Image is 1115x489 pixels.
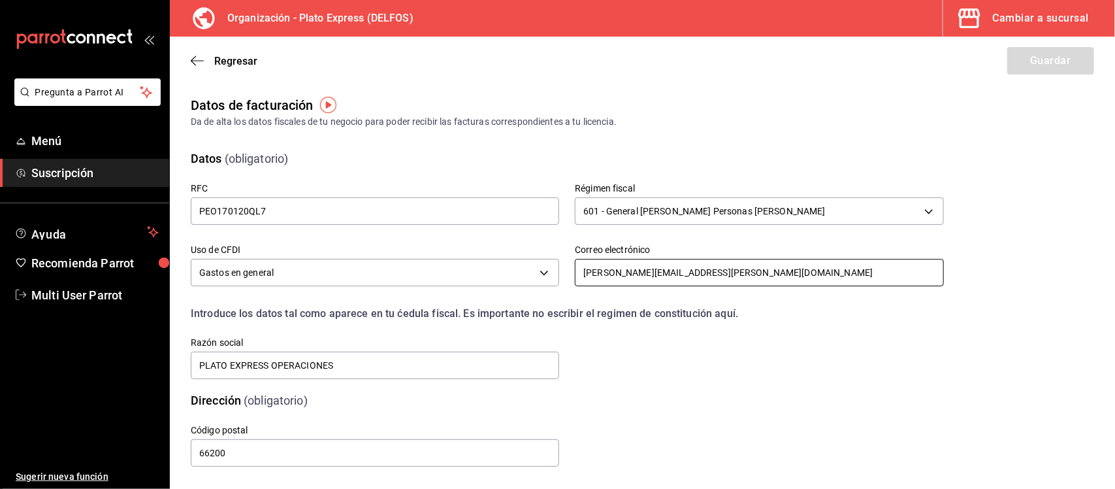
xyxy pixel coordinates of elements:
span: Sugerir nueva función [16,470,159,484]
button: Regresar [191,55,257,67]
span: Suscripción [31,164,159,182]
div: 601 - General [PERSON_NAME] Personas [PERSON_NAME] [575,197,943,225]
div: Introduce los datos tal como aparece en tu ćedula fiscal. Es importante no escribir el regimen de... [191,306,944,322]
label: RFC [191,184,559,194]
span: Menú [31,132,159,150]
label: Código postal [191,426,559,435]
h3: Organización - Plato Express (DELFOS) [217,10,413,26]
div: Cambiar a sucursal [993,9,1089,27]
label: Régimen fiscal [575,184,943,194]
span: Regresar [214,55,257,67]
img: Tooltip marker [320,97,336,113]
a: Pregunta a Parrot AI [9,95,161,109]
button: Pregunta a Parrot AI [14,78,161,106]
button: open_drawer_menu [144,34,154,44]
span: Recomienda Parrot [31,254,159,272]
div: (obligatorio) [225,150,289,167]
div: Da de alta los datos fiscales de tu negocio para poder recibir las facturas correspondientes a tu... [191,115,1094,129]
span: Multi User Parrot [31,286,159,304]
span: Ayuda [31,224,142,240]
label: Razón social [191,339,559,348]
div: Datos de facturación [191,95,314,115]
div: Gastos en general [191,259,559,286]
div: Dirección [191,392,241,409]
div: (obligatorio) [244,392,308,409]
label: Uso de CFDI [191,246,559,255]
div: Datos [191,150,222,167]
span: Pregunta a Parrot AI [35,86,140,99]
label: Correo electrónico [575,246,943,255]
